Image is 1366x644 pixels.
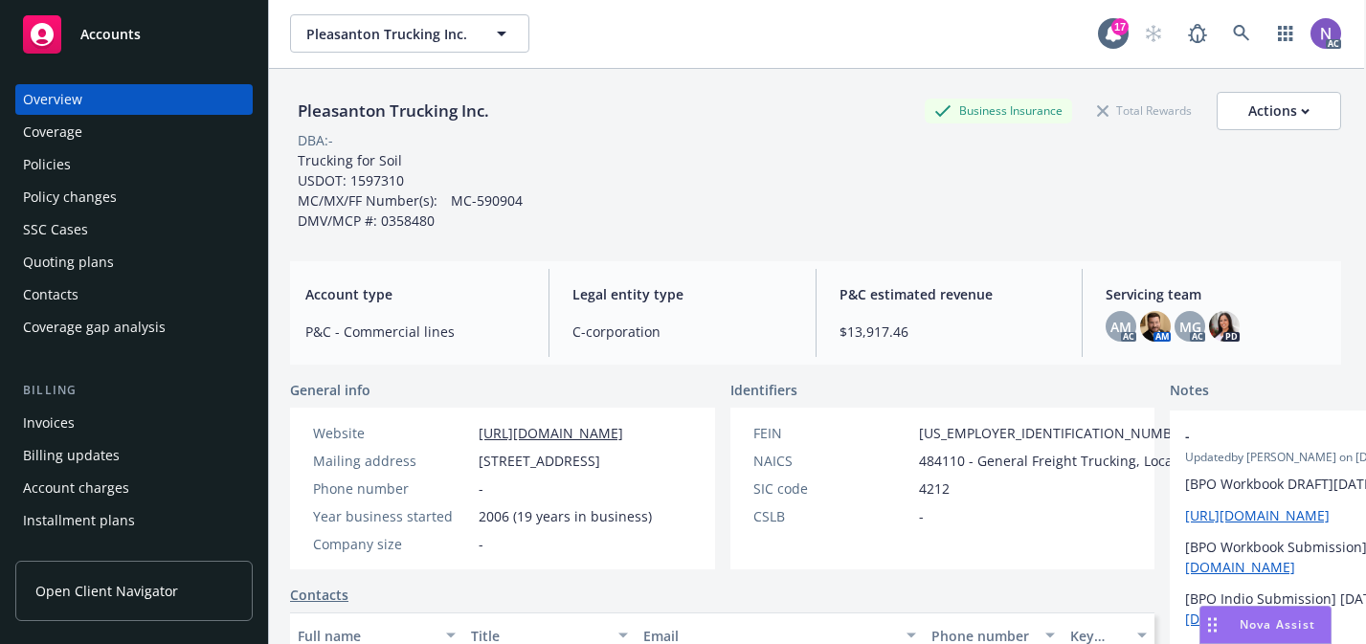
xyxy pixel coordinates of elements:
[572,284,793,304] span: Legal entity type
[919,478,950,499] span: 4212
[23,312,166,343] div: Coverage gap analysis
[290,99,497,123] div: Pleasanton Trucking Inc.
[15,440,253,471] a: Billing updates
[1185,506,1330,524] a: [URL][DOMAIN_NAME]
[15,247,253,278] a: Quoting plans
[1087,99,1201,122] div: Total Rewards
[23,247,114,278] div: Quoting plans
[919,423,1193,443] span: [US_EMPLOYER_IDENTIFICATION_NUMBER]
[1110,317,1131,337] span: AM
[313,478,471,499] div: Phone number
[1209,311,1240,342] img: photo
[80,27,141,42] span: Accounts
[313,534,471,554] div: Company size
[23,279,78,310] div: Contacts
[23,440,120,471] div: Billing updates
[298,130,333,150] div: DBA: -
[1222,14,1261,53] a: Search
[753,451,911,471] div: NAICS
[290,380,370,400] span: General info
[1200,607,1224,643] div: Drag to move
[23,408,75,438] div: Invoices
[15,182,253,212] a: Policy changes
[15,8,253,61] a: Accounts
[1266,14,1305,53] a: Switch app
[840,284,1060,304] span: P&C estimated revenue
[290,14,529,53] button: Pleasanton Trucking Inc.
[305,322,526,342] span: P&C - Commercial lines
[298,151,523,230] span: Trucking for Soil USDOT: 1597310 MC/MX/FF Number(s): MC-590904 DMV/MCP #: 0358480
[1134,14,1173,53] a: Start snowing
[305,284,526,304] span: Account type
[23,505,135,536] div: Installment plans
[753,478,911,499] div: SIC code
[313,451,471,471] div: Mailing address
[23,214,88,245] div: SSC Cases
[479,506,652,526] span: 2006 (19 years in business)
[313,506,471,526] div: Year business started
[306,24,472,44] span: Pleasanton Trucking Inc.
[23,117,82,147] div: Coverage
[23,182,117,212] div: Policy changes
[753,506,911,526] div: CSLB
[1178,14,1217,53] a: Report a Bug
[23,84,82,115] div: Overview
[479,424,623,442] a: [URL][DOMAIN_NAME]
[35,581,178,601] span: Open Client Navigator
[572,322,793,342] span: C-corporation
[479,451,600,471] span: [STREET_ADDRESS]
[1217,92,1341,130] button: Actions
[15,84,253,115] a: Overview
[1140,311,1171,342] img: photo
[919,506,924,526] span: -
[919,451,1176,471] span: 484110 - General Freight Trucking, Local
[753,423,911,443] div: FEIN
[15,381,253,400] div: Billing
[1248,93,1310,129] div: Actions
[1170,380,1209,403] span: Notes
[15,149,253,180] a: Policies
[15,505,253,536] a: Installment plans
[730,380,797,400] span: Identifiers
[479,534,483,554] span: -
[1106,284,1326,304] span: Servicing team
[313,423,471,443] div: Website
[15,214,253,245] a: SSC Cases
[15,473,253,503] a: Account charges
[15,312,253,343] a: Coverage gap analysis
[925,99,1072,122] div: Business Insurance
[1179,317,1201,337] span: MG
[479,478,483,499] span: -
[15,117,253,147] a: Coverage
[15,279,253,310] a: Contacts
[290,585,348,605] a: Contacts
[23,473,129,503] div: Account charges
[1240,616,1315,633] span: Nova Assist
[23,149,71,180] div: Policies
[15,408,253,438] a: Invoices
[1310,18,1341,49] img: photo
[1111,18,1129,35] div: 17
[1199,606,1332,644] button: Nova Assist
[840,322,1060,342] span: $13,917.46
